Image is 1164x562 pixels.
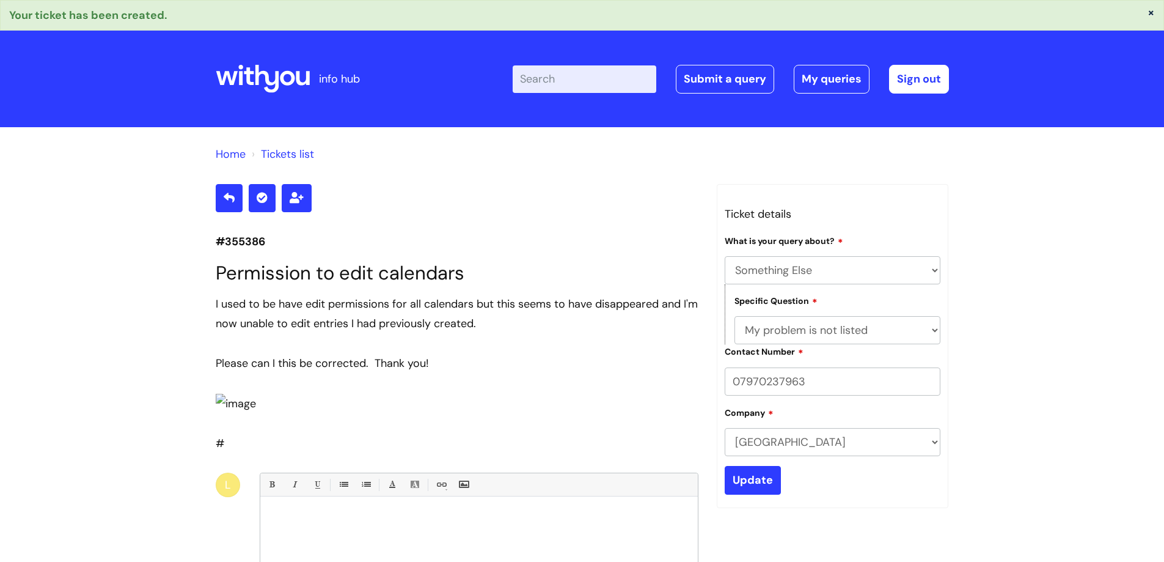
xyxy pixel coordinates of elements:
[725,204,941,224] h3: Ticket details
[216,147,246,161] a: Home
[319,69,360,89] p: info hub
[249,144,314,164] li: Tickets list
[216,294,698,453] div: #
[725,234,843,246] label: What is your query about?
[513,65,656,92] input: Search
[725,406,774,418] label: Company
[433,477,448,492] a: Link
[216,232,698,251] p: #355386
[261,147,314,161] a: Tickets list
[287,477,302,492] a: Italic (Ctrl-I)
[384,477,400,492] a: Font Color
[216,262,698,284] h1: Permission to edit calendars
[725,466,781,494] input: Update
[407,477,422,492] a: Back Color
[456,477,471,492] a: Insert Image...
[216,473,240,497] div: L
[794,65,869,93] a: My queries
[216,353,698,373] div: Please can I this be corrected. Thank you!
[358,477,373,492] a: 1. Ordered List (Ctrl-Shift-8)
[216,294,698,334] div: I used to be have edit permissions for all calendars but this seems to have disappeared and I'm n...
[309,477,324,492] a: Underline(Ctrl-U)
[216,394,256,413] img: image
[335,477,351,492] a: • Unordered List (Ctrl-Shift-7)
[889,65,949,93] a: Sign out
[264,477,279,492] a: Bold (Ctrl-B)
[725,345,803,357] label: Contact Number
[216,144,246,164] li: Solution home
[513,65,949,93] div: | -
[676,65,774,93] a: Submit a query
[734,294,818,306] label: Specific Question
[1148,7,1155,18] button: ×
